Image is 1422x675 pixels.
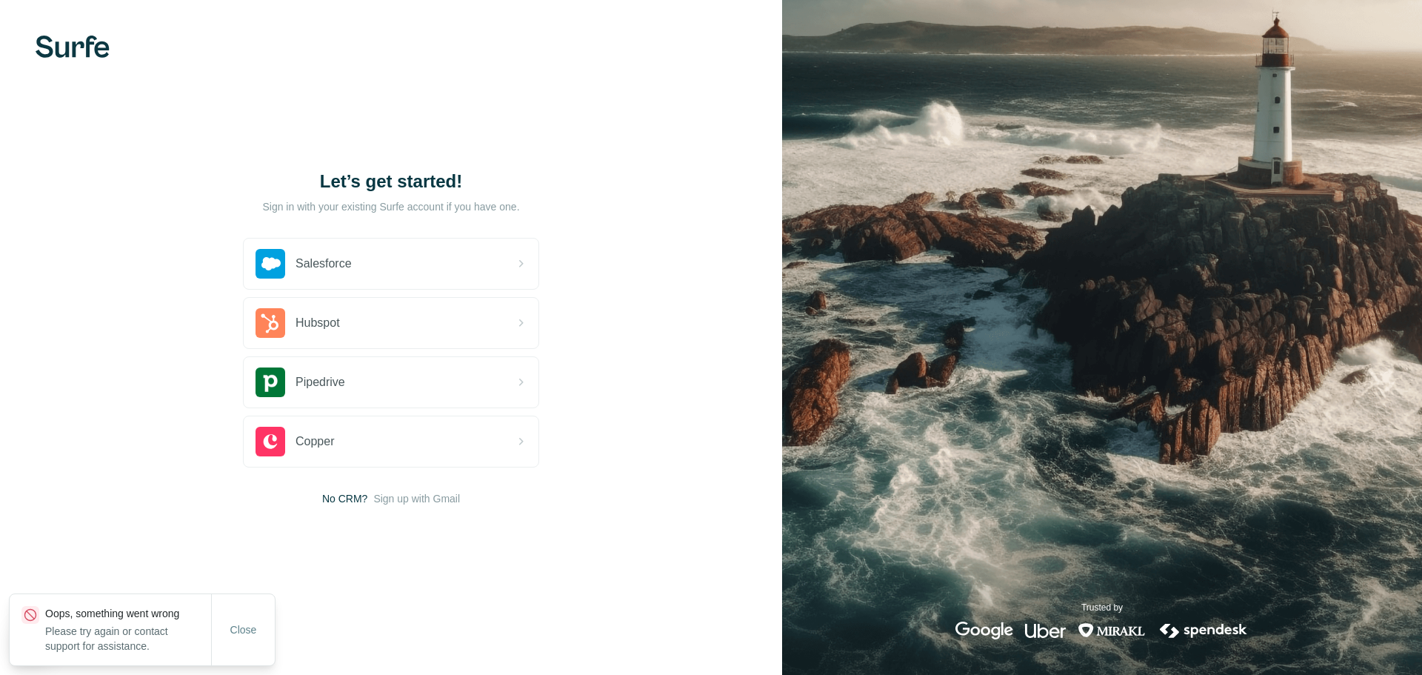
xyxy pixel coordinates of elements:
[1081,601,1123,614] p: Trusted by
[322,491,367,506] span: No CRM?
[373,491,460,506] button: Sign up with Gmail
[243,170,539,193] h1: Let’s get started!
[296,314,340,332] span: Hubspot
[45,606,211,621] p: Oops, something went wrong
[45,624,211,654] p: Please try again or contact support for assistance.
[296,373,345,391] span: Pipedrive
[36,36,110,58] img: Surfe's logo
[220,616,267,643] button: Close
[256,249,285,279] img: salesforce's logo
[296,433,334,450] span: Copper
[955,622,1013,639] img: google's logo
[1025,622,1066,639] img: uber's logo
[256,308,285,338] img: hubspot's logo
[256,427,285,456] img: copper's logo
[1078,622,1146,639] img: mirakl's logo
[262,199,519,214] p: Sign in with your existing Surfe account if you have one.
[296,255,352,273] span: Salesforce
[1158,622,1249,639] img: spendesk's logo
[230,622,257,637] span: Close
[256,368,285,397] img: pipedrive's logo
